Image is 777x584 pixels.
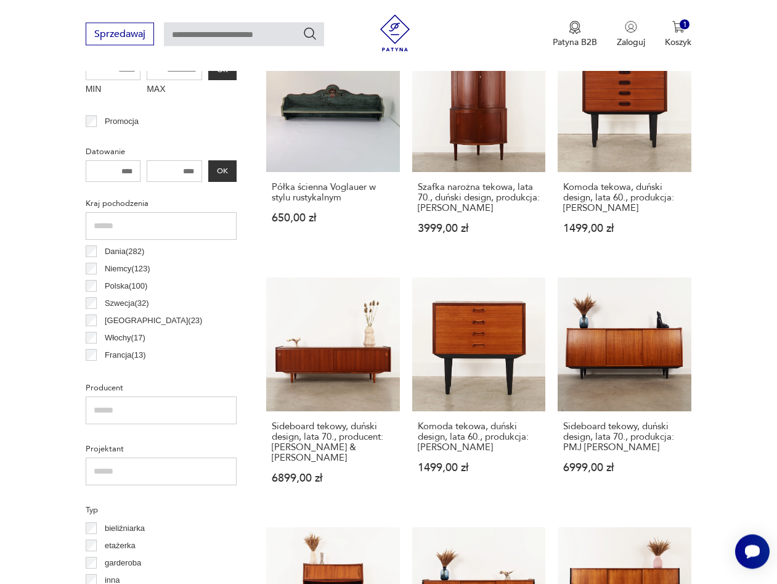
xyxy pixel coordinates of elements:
[105,557,141,570] p: garderoba
[272,474,394,484] p: 6899,00 zł
[418,183,540,214] h3: Szafka narożna tekowa, lata 70., duński design, produkcja: [PERSON_NAME]
[105,540,136,553] p: etażerka
[266,278,400,508] a: Sideboard tekowy, duński design, lata 70., producent: Aerthoj Jensen & Molholm HerningSideboard t...
[563,463,686,474] p: 6999,00 zł
[376,15,413,52] img: Patyna - sklep z meblami i dekoracjami vintage
[617,36,645,48] p: Zaloguj
[86,504,237,517] p: Typ
[418,422,540,453] h3: Komoda tekowa, duński design, lata 60., produkcja: [PERSON_NAME]
[617,21,645,48] button: Zaloguj
[303,27,317,41] button: Szukaj
[147,81,202,101] label: MAX
[665,36,691,48] p: Koszyk
[105,349,146,363] p: Francja ( 13 )
[266,39,400,258] a: Półka ścienna Voglauer w stylu rustykalnymPółka ścienna Voglauer w stylu rustykalnym650,00 zł
[105,263,150,276] p: Niemcy ( 123 )
[735,535,770,569] iframe: Smartsupp widget button
[412,39,546,258] a: Szafka narożna tekowa, lata 70., duński design, produkcja: DaniaSzafka narożna tekowa, lata 70., ...
[105,115,139,129] p: Promocja
[86,81,141,101] label: MIN
[418,224,540,234] p: 3999,00 zł
[105,366,153,380] p: Norwegia ( 12 )
[680,20,690,30] div: 1
[86,443,237,456] p: Projektant
[105,332,145,345] p: Włochy ( 17 )
[553,36,597,48] p: Patyna B2B
[272,183,394,204] h3: Półka ścienna Voglauer w stylu rustykalnym
[86,197,237,211] p: Kraj pochodzenia
[412,278,546,508] a: Komoda tekowa, duński design, lata 60., produkcja: DaniaKomoda tekowa, duński design, lata 60., p...
[208,161,237,183] button: OK
[86,382,237,395] p: Producent
[272,213,394,224] p: 650,00 zł
[569,21,581,35] img: Ikona medalu
[553,21,597,48] button: Patyna B2B
[558,278,691,508] a: Sideboard tekowy, duński design, lata 70., produkcja: PMJ Viby JSideboard tekowy, duński design, ...
[553,21,597,48] a: Ikona medaluPatyna B2B
[105,245,144,259] p: Dania ( 282 )
[625,21,637,33] img: Ikonka użytkownika
[105,297,149,311] p: Szwecja ( 32 )
[563,422,686,453] h3: Sideboard tekowy, duński design, lata 70., produkcja: PMJ [PERSON_NAME]
[665,21,691,48] button: 1Koszyk
[563,183,686,214] h3: Komoda tekowa, duński design, lata 60., produkcja: [PERSON_NAME]
[86,31,154,39] a: Sprzedawaj
[105,280,147,294] p: Polska ( 100 )
[86,23,154,46] button: Sprzedawaj
[105,315,202,328] p: [GEOGRAPHIC_DATA] ( 23 )
[558,39,691,258] a: Komoda tekowa, duński design, lata 60., produkcja: DaniaKomoda tekowa, duński design, lata 60., p...
[105,522,145,536] p: bieliźniarka
[272,422,394,464] h3: Sideboard tekowy, duński design, lata 70., producent: [PERSON_NAME] & [PERSON_NAME]
[672,21,685,33] img: Ikona koszyka
[563,224,686,234] p: 1499,00 zł
[418,463,540,474] p: 1499,00 zł
[86,146,237,159] p: Datowanie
